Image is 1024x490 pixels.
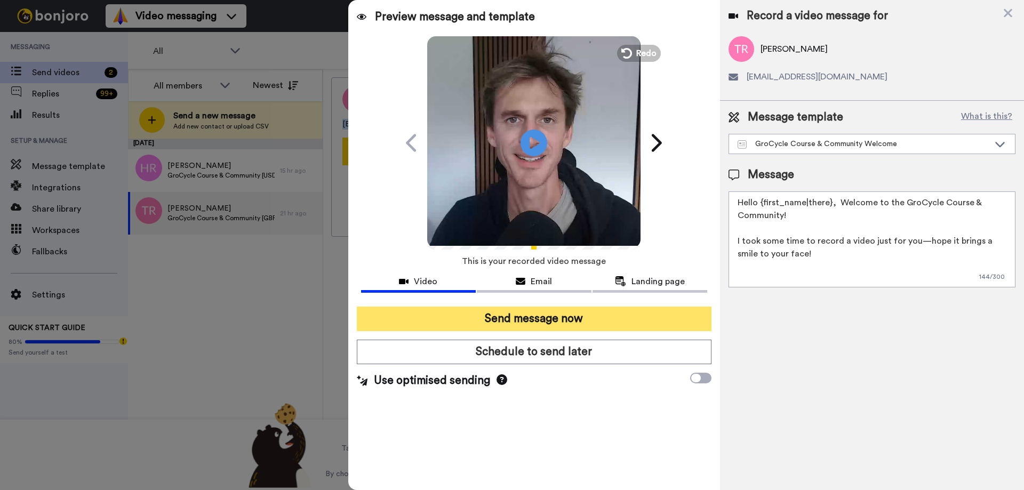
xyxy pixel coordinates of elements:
span: [EMAIL_ADDRESS][DOMAIN_NAME] [747,70,887,83]
span: This is your recorded video message [462,250,606,273]
span: Message [748,167,794,183]
button: What is this? [958,109,1015,125]
button: Send message now [357,307,711,331]
span: Use optimised sending [374,373,490,389]
button: Schedule to send later [357,340,711,364]
img: Message-temps.svg [738,140,747,149]
span: Video [414,275,437,288]
span: Email [531,275,552,288]
textarea: Hello {first_name|there}, Welcome to the GroCycle Course & Community! I took some time to record ... [729,191,1015,287]
span: Message template [748,109,843,125]
span: Landing page [631,275,685,288]
div: GroCycle Course & Community Welcome [738,139,989,149]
